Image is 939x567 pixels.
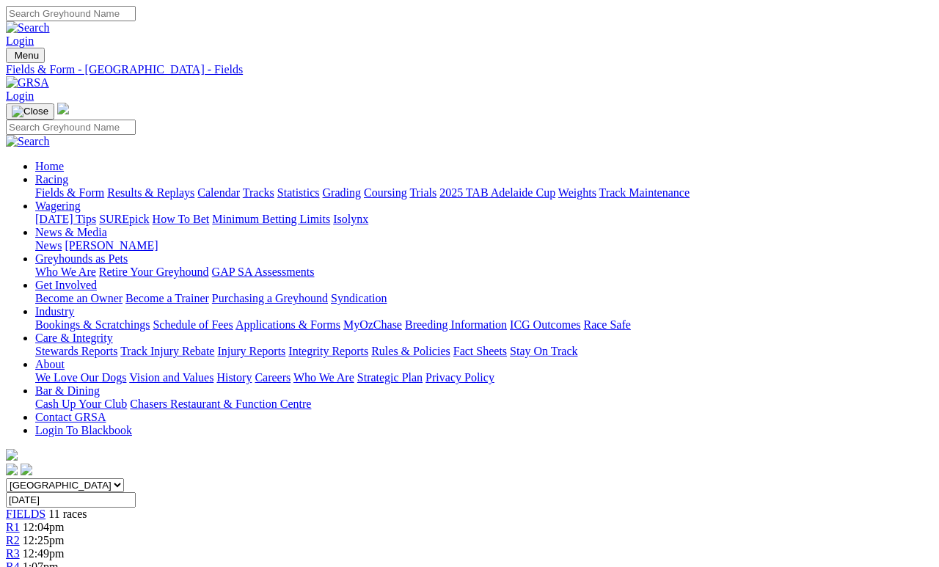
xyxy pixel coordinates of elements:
[453,345,507,357] a: Fact Sheets
[23,547,65,560] span: 12:49pm
[35,345,117,357] a: Stewards Reports
[35,371,933,384] div: About
[35,213,96,225] a: [DATE] Tips
[425,371,494,384] a: Privacy Policy
[57,103,69,114] img: logo-grsa-white.png
[35,398,127,410] a: Cash Up Your Club
[120,345,214,357] a: Track Injury Rebate
[6,449,18,461] img: logo-grsa-white.png
[6,508,45,520] a: FIELDS
[6,464,18,475] img: facebook.svg
[35,226,107,238] a: News & Media
[293,371,354,384] a: Who We Are
[35,200,81,212] a: Wagering
[6,534,20,546] a: R2
[558,186,596,199] a: Weights
[333,213,368,225] a: Isolynx
[277,186,320,199] a: Statistics
[405,318,507,331] a: Breeding Information
[35,358,65,370] a: About
[6,492,136,508] input: Select date
[409,186,436,199] a: Trials
[129,371,213,384] a: Vision and Values
[12,106,48,117] img: Close
[35,173,68,186] a: Racing
[6,6,136,21] input: Search
[35,371,126,384] a: We Love Our Dogs
[35,186,104,199] a: Fields & Form
[35,279,97,291] a: Get Involved
[6,34,34,47] a: Login
[343,318,402,331] a: MyOzChase
[439,186,555,199] a: 2025 TAB Adelaide Cup
[6,521,20,533] a: R1
[6,135,50,148] img: Search
[23,534,65,546] span: 12:25pm
[212,266,315,278] a: GAP SA Assessments
[288,345,368,357] a: Integrity Reports
[15,50,39,61] span: Menu
[357,371,423,384] a: Strategic Plan
[6,63,933,76] a: Fields & Form - [GEOGRAPHIC_DATA] - Fields
[35,186,933,200] div: Racing
[21,464,32,475] img: twitter.svg
[23,521,65,533] span: 12:04pm
[371,345,450,357] a: Rules & Policies
[35,160,64,172] a: Home
[35,398,933,411] div: Bar & Dining
[48,508,87,520] span: 11 races
[35,266,96,278] a: Who We Are
[35,266,933,279] div: Greyhounds as Pets
[35,239,62,252] a: News
[35,345,933,358] div: Care & Integrity
[35,318,933,332] div: Industry
[99,213,149,225] a: SUREpick
[35,318,150,331] a: Bookings & Scratchings
[35,252,128,265] a: Greyhounds as Pets
[212,292,328,304] a: Purchasing a Greyhound
[255,371,291,384] a: Careers
[107,186,194,199] a: Results & Replays
[243,186,274,199] a: Tracks
[35,411,106,423] a: Contact GRSA
[6,103,54,120] button: Toggle navigation
[6,89,34,102] a: Login
[583,318,630,331] a: Race Safe
[216,371,252,384] a: History
[331,292,387,304] a: Syndication
[323,186,361,199] a: Grading
[153,213,210,225] a: How To Bet
[35,384,100,397] a: Bar & Dining
[65,239,158,252] a: [PERSON_NAME]
[235,318,340,331] a: Applications & Forms
[6,21,50,34] img: Search
[6,547,20,560] a: R3
[35,332,113,344] a: Care & Integrity
[510,318,580,331] a: ICG Outcomes
[364,186,407,199] a: Coursing
[35,305,74,318] a: Industry
[6,76,49,89] img: GRSA
[35,292,933,305] div: Get Involved
[6,120,136,135] input: Search
[599,186,690,199] a: Track Maintenance
[130,398,311,410] a: Chasers Restaurant & Function Centre
[35,424,132,436] a: Login To Blackbook
[35,239,933,252] div: News & Media
[35,213,933,226] div: Wagering
[35,292,123,304] a: Become an Owner
[197,186,240,199] a: Calendar
[6,48,45,63] button: Toggle navigation
[212,213,330,225] a: Minimum Betting Limits
[217,345,285,357] a: Injury Reports
[153,318,233,331] a: Schedule of Fees
[510,345,577,357] a: Stay On Track
[125,292,209,304] a: Become a Trainer
[99,266,209,278] a: Retire Your Greyhound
